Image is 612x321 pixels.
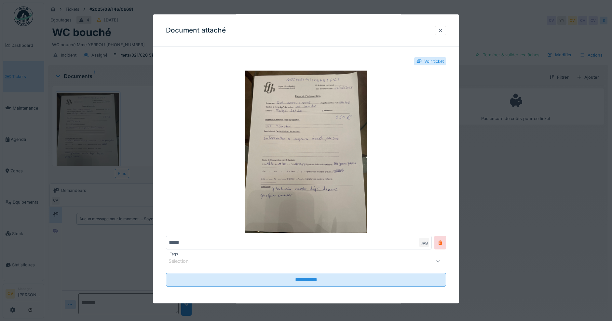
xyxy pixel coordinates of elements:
[419,238,429,247] div: .jpg
[169,258,198,265] div: Sélection
[424,58,444,64] div: Voir ticket
[166,71,446,234] img: 57b92ca8-25e9-40d6-acdb-41a9a6db0035-image.jpg
[169,252,179,257] label: Tags
[166,26,226,34] h3: Document attaché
